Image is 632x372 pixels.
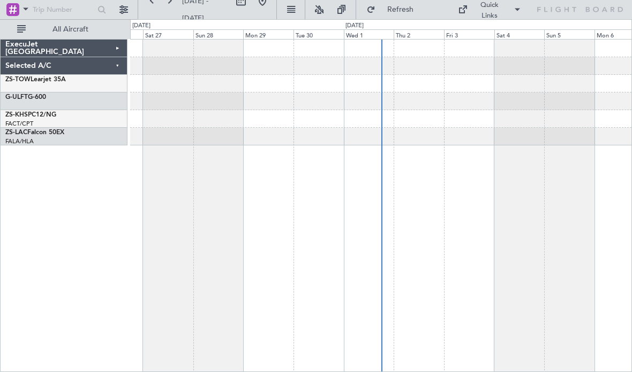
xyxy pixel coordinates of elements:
[453,1,526,18] button: Quick Links
[378,6,423,13] span: Refresh
[193,29,244,39] div: Sun 28
[5,120,33,128] a: FACT/CPT
[143,29,193,39] div: Sat 27
[394,29,444,39] div: Thu 2
[5,137,34,145] a: FALA/HLA
[544,29,595,39] div: Sun 5
[494,29,545,39] div: Sat 4
[33,2,94,18] input: Trip Number
[243,29,294,39] div: Mon 29
[344,29,394,39] div: Wed 1
[12,21,116,38] button: All Aircraft
[132,21,151,30] div: [DATE]
[5,112,56,118] a: ZS-KHSPC12/NG
[5,76,31,83] span: ZS-TOW
[5,76,66,83] a: ZS-TOWLearjet 35A
[5,129,64,136] a: ZS-LACFalcon 50EX
[444,29,494,39] div: Fri 3
[28,26,113,33] span: All Aircraft
[5,129,27,136] span: ZS-LAC
[5,112,28,118] span: ZS-KHS
[362,1,426,18] button: Refresh
[345,21,364,30] div: [DATE]
[294,29,344,39] div: Tue 30
[5,94,46,100] a: G-ULFTG-600
[5,94,28,100] span: G-ULFT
